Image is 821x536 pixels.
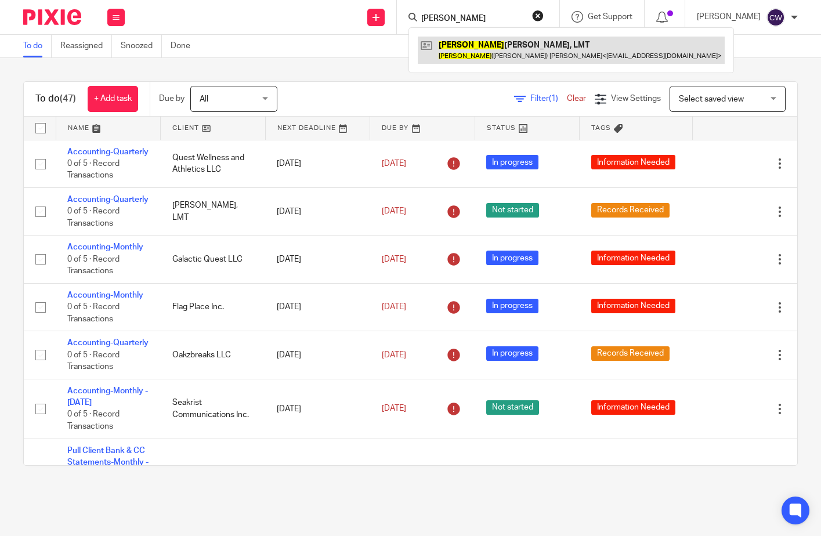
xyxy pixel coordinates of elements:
a: Done [171,35,199,57]
span: [DATE] [382,255,406,263]
a: Accounting-Quarterly [67,195,149,204]
span: (1) [549,95,558,103]
span: 0 of 5 · Record Transactions [67,208,120,228]
td: Flag Place Inc. [161,283,266,331]
button: Clear [532,10,544,21]
span: [DATE] [382,160,406,168]
td: Galactic Quest LLC [161,236,266,283]
span: [DATE] [382,208,406,216]
img: Pixie [23,9,81,25]
span: Information Needed [591,400,675,415]
td: Quest Wellness and Athletics LLC [161,140,266,187]
span: 0 of 5 · Record Transactions [67,255,120,276]
td: [DATE] [265,187,370,235]
span: 0 of 5 · Record Transactions [67,351,120,371]
a: Accounting-Monthly [67,291,143,299]
td: Oakzbreaks LLC [161,331,266,379]
a: Accounting-Quarterly [67,148,149,156]
a: Accounting-Monthly - [DATE] [67,387,148,407]
p: [PERSON_NAME] [697,11,761,23]
a: + Add task [88,86,138,112]
p: Due by [159,93,185,104]
td: [PERSON_NAME], LMT [161,187,266,235]
a: To do [23,35,52,57]
a: Reassigned [60,35,112,57]
span: [DATE] [382,351,406,359]
img: svg%3E [766,8,785,27]
span: Select saved view [679,95,744,103]
span: Records Received [591,203,670,218]
span: 0 of 5 · Record Transactions [67,411,120,431]
td: [DATE] [265,283,370,331]
span: Not started [486,203,539,218]
input: Search [420,14,525,24]
a: Snoozed [121,35,162,57]
span: Get Support [588,13,632,21]
span: [DATE] [382,303,406,311]
span: Filter [530,95,567,103]
span: All [200,95,208,103]
td: [DATE] [265,379,370,439]
span: In progress [486,299,538,313]
a: Accounting-Monthly [67,243,143,251]
span: In progress [486,346,538,361]
a: Pull Client Bank & CC Statements-Monthly - [DATE] [67,447,149,479]
td: Seakrist Communications Inc. [161,379,266,439]
td: ActiveKidz & Adult Therapy Services Inc. [161,439,266,522]
span: Tags [591,125,611,131]
span: [DATE] [382,405,406,413]
a: Accounting-Quarterly [67,339,149,347]
span: 0 of 5 · Record Transactions [67,160,120,180]
span: Not started [486,400,539,415]
span: Information Needed [591,251,675,265]
td: [DATE] [265,331,370,379]
span: View Settings [611,95,661,103]
span: Information Needed [591,299,675,313]
h1: To do [35,93,76,105]
span: Information Needed [591,155,675,169]
span: (47) [60,94,76,103]
td: [DATE] [265,140,370,187]
td: [DATE] [265,236,370,283]
a: Clear [567,95,586,103]
span: 0 of 5 · Record Transactions [67,303,120,323]
span: In progress [486,251,538,265]
td: [DATE] [265,439,370,522]
span: Records Received [591,346,670,361]
span: In progress [486,155,538,169]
